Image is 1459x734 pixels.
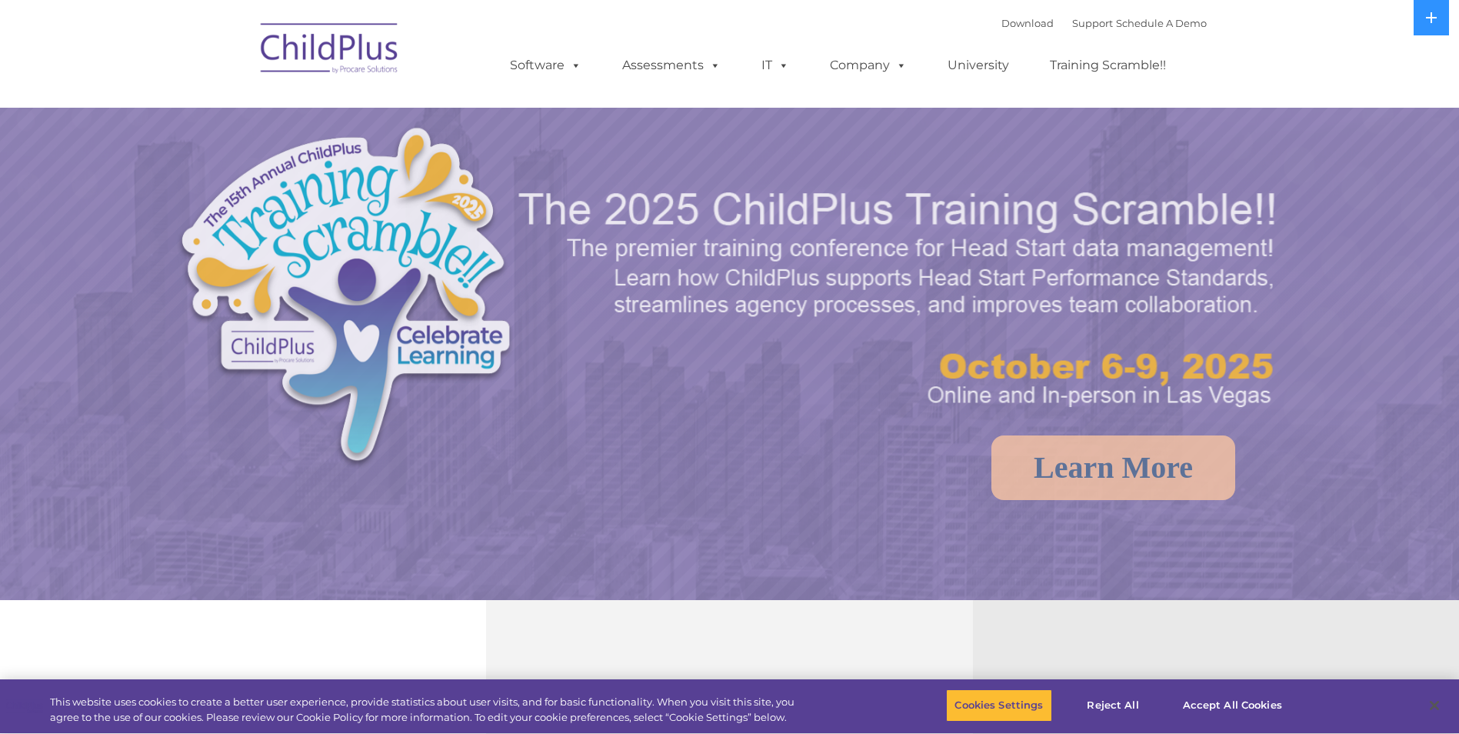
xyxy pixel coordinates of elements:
[1116,17,1207,29] a: Schedule A Demo
[1065,689,1161,722] button: Reject All
[991,435,1235,500] a: Learn More
[814,50,922,81] a: Company
[746,50,804,81] a: IT
[1001,17,1207,29] font: |
[1072,17,1113,29] a: Support
[253,12,407,89] img: ChildPlus by Procare Solutions
[495,50,597,81] a: Software
[50,695,802,725] div: This website uses cookies to create a better user experience, provide statistics about user visit...
[1001,17,1054,29] a: Download
[1417,689,1451,722] button: Close
[946,689,1051,722] button: Cookies Settings
[932,50,1024,81] a: University
[607,50,736,81] a: Assessments
[1034,50,1181,81] a: Training Scramble!!
[1174,689,1291,722] button: Accept All Cookies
